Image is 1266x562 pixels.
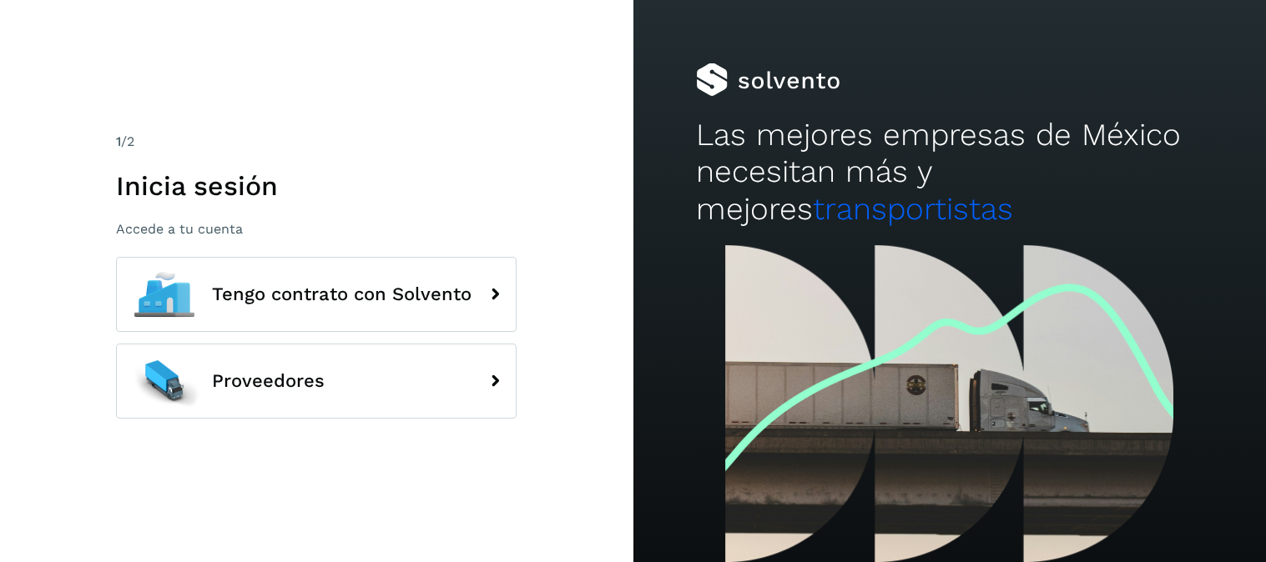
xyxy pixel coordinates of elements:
[116,132,517,152] div: /2
[116,170,517,202] h1: Inicia sesión
[212,284,472,304] span: Tengo contrato con Solvento
[116,344,517,419] button: Proveedores
[813,191,1013,227] span: transportistas
[212,371,325,391] span: Proveedores
[696,117,1203,228] h2: Las mejores empresas de México necesitan más y mejores
[116,221,517,237] p: Accede a tu cuenta
[116,257,517,332] button: Tengo contrato con Solvento
[116,133,121,149] span: 1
